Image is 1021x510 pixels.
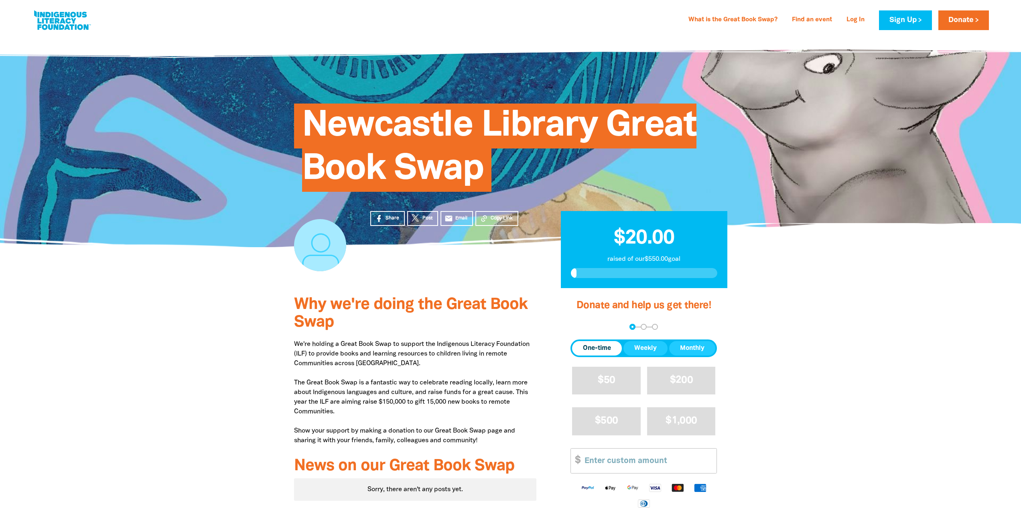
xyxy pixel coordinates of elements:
[294,478,537,501] div: Sorry, there aren't any posts yet.
[680,343,704,353] span: Monthly
[644,483,666,492] img: Visa logo
[455,215,467,222] span: Email
[614,229,674,248] span: $20.00
[571,254,717,264] p: raised of our $550.00 goal
[647,367,716,394] button: $200
[938,10,989,30] a: Donate
[633,499,655,508] img: Diners Club logo
[623,341,668,356] button: Weekly
[445,214,453,223] i: email
[666,483,689,492] img: Mastercard logo
[595,416,618,425] span: $500
[599,483,621,492] img: Apple Pay logo
[652,324,658,330] button: Navigate to step 3 of 3 to enter your payment details
[787,14,837,26] a: Find an event
[570,339,717,357] div: Donation frequency
[576,483,599,492] img: Paypal logo
[572,367,641,394] button: $50
[571,449,581,473] span: $
[294,339,537,445] p: We're holding a Great Book Swap to support the Indigenous Literacy Foundation (ILF) to provide bo...
[583,343,611,353] span: One-time
[598,376,615,385] span: $50
[294,297,528,330] span: Why we're doing the Great Book Swap
[407,211,438,226] a: Post
[370,211,405,226] a: Share
[422,215,432,222] span: Post
[879,10,932,30] a: Sign Up
[572,341,622,356] button: One-time
[576,301,711,310] span: Donate and help us get there!
[634,343,657,353] span: Weekly
[689,483,711,492] img: American Express logo
[842,14,869,26] a: Log In
[302,110,696,192] span: Newcastle Library Great Book Swap
[621,483,644,492] img: Google Pay logo
[386,215,399,222] span: Share
[491,215,513,222] span: Copy Link
[579,449,717,473] input: Enter custom amount
[629,324,635,330] button: Navigate to step 1 of 3 to enter your donation amount
[647,407,716,435] button: $1,000
[475,211,518,226] button: Copy Link
[666,416,697,425] span: $1,000
[641,324,647,330] button: Navigate to step 2 of 3 to enter your details
[294,457,537,475] h3: News on our Great Book Swap
[294,478,537,501] div: Paginated content
[572,407,641,435] button: $500
[670,376,693,385] span: $200
[440,211,473,226] a: emailEmail
[669,341,715,356] button: Monthly
[684,14,782,26] a: What is the Great Book Swap?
